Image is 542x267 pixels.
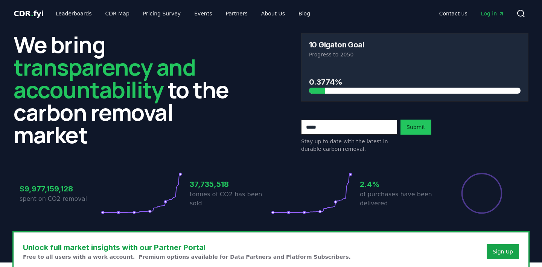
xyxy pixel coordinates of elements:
[301,138,397,153] p: Stay up to date with the latest in durable carbon removal.
[14,8,44,19] a: CDR.fyi
[20,194,101,203] p: spent on CO2 removal
[487,244,519,259] button: Sign Up
[360,190,441,208] p: of purchases have been delivered
[433,7,510,20] nav: Main
[99,7,135,20] a: CDR Map
[50,7,316,20] nav: Main
[50,7,98,20] a: Leaderboards
[14,9,44,18] span: CDR fyi
[309,51,521,58] p: Progress to 2050
[14,33,241,146] h2: We bring to the carbon removal market
[137,7,187,20] a: Pricing Survey
[400,120,431,135] button: Submit
[292,7,316,20] a: Blog
[31,9,33,18] span: .
[220,7,254,20] a: Partners
[190,179,271,190] h3: 37,735,518
[20,183,101,194] h3: $9,977,159,128
[433,7,473,20] a: Contact us
[309,76,521,88] h3: 0.3774%
[188,7,218,20] a: Events
[23,242,351,253] h3: Unlock full market insights with our Partner Portal
[360,179,441,190] h3: 2.4%
[190,190,271,208] p: tonnes of CO2 has been sold
[14,52,195,105] span: transparency and accountability
[461,172,503,214] div: Percentage of sales delivered
[23,253,351,261] p: Free to all users with a work account. Premium options available for Data Partners and Platform S...
[475,7,510,20] a: Log in
[255,7,291,20] a: About Us
[481,10,504,17] span: Log in
[309,41,364,49] h3: 10 Gigaton Goal
[493,248,513,255] a: Sign Up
